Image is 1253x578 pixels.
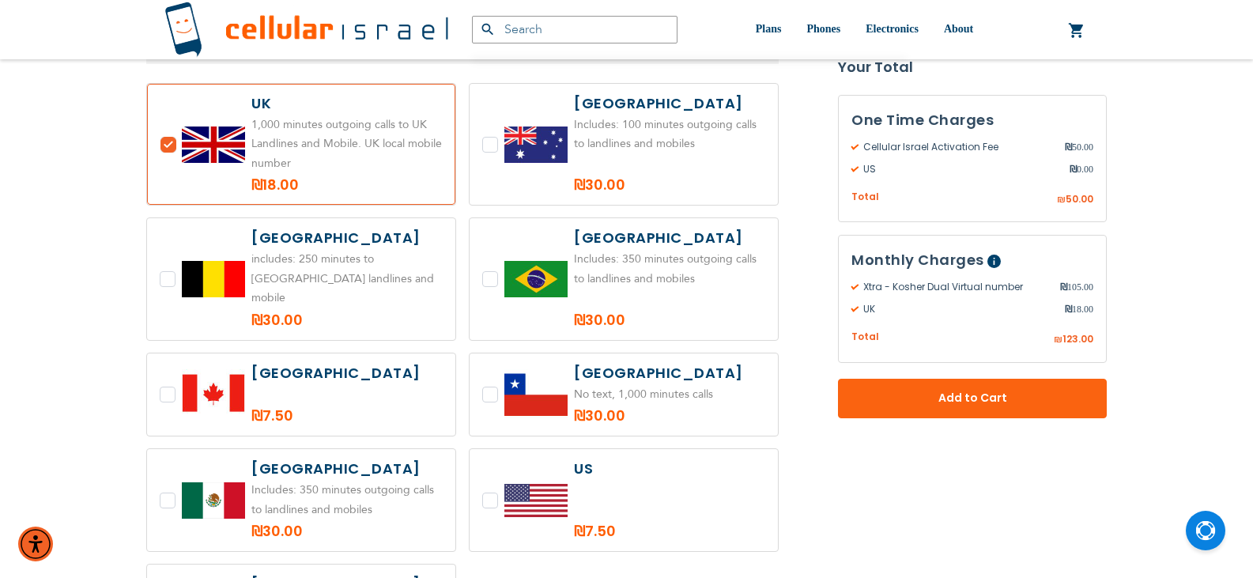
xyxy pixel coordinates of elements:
[756,23,782,35] span: Plans
[851,281,1060,295] span: Xtra - Kosher Dual Virtual number
[18,527,53,561] div: Accessibility Menu
[1057,193,1066,207] span: ₪
[1065,140,1072,154] span: ₪
[1066,192,1093,206] span: 50.00
[472,16,677,43] input: Search
[890,391,1055,407] span: Add to Cart
[1060,281,1067,295] span: ₪
[1070,162,1077,176] span: ₪
[1054,334,1062,348] span: ₪
[851,303,1065,317] span: UK
[851,140,1065,154] span: Cellular Israel Activation Fee
[851,331,879,346] span: Total
[1062,333,1093,346] span: 123.00
[838,55,1107,79] strong: Your Total
[851,190,879,205] span: Total
[851,108,1093,132] h3: One Time Charges
[866,23,919,35] span: Electronics
[806,23,840,35] span: Phones
[1065,303,1072,317] span: ₪
[987,255,1001,269] span: Help
[1070,162,1093,176] span: 0.00
[944,23,973,35] span: About
[1060,281,1093,295] span: 105.00
[851,162,1070,176] span: US
[851,251,984,270] span: Monthly Charges
[1065,303,1093,317] span: 18.00
[164,2,448,58] img: Cellular Israel Logo
[1065,140,1093,154] span: 50.00
[838,379,1107,418] button: Add to Cart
